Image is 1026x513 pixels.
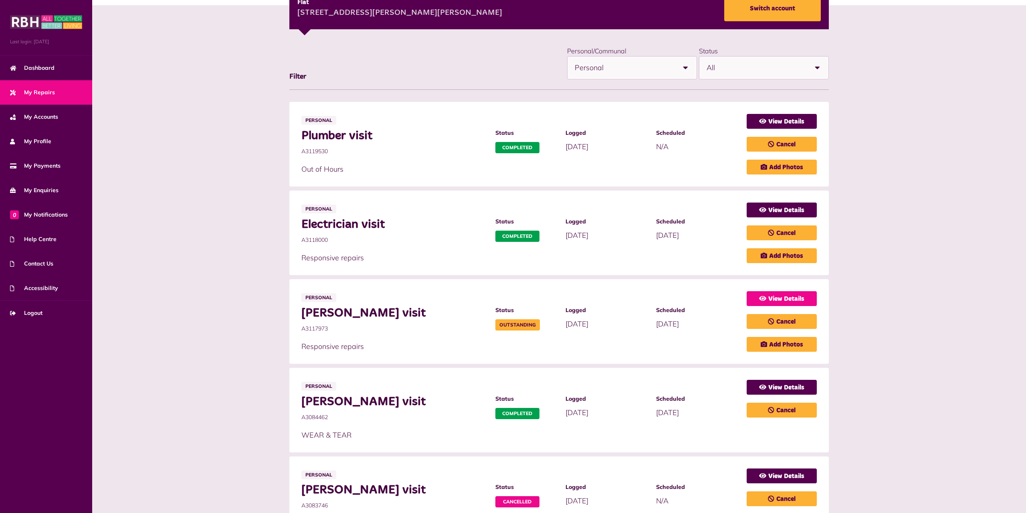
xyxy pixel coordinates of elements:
[10,186,59,195] span: My Enquiries
[747,160,817,174] a: Add Photos
[656,231,679,240] span: [DATE]
[566,217,648,226] span: Logged
[747,314,817,329] a: Cancel
[566,395,648,403] span: Logged
[297,7,502,19] div: [STREET_ADDRESS][PERSON_NAME][PERSON_NAME]
[301,382,336,391] span: Personal
[566,408,588,417] span: [DATE]
[575,57,674,79] span: Personal
[10,113,58,121] span: My Accounts
[656,319,679,328] span: [DATE]
[10,260,53,268] span: Contact Us
[495,483,557,491] span: Status
[747,380,817,395] a: View Details
[656,142,669,151] span: N/A
[495,319,540,331] span: Outstanding
[301,470,336,479] span: Personal
[301,483,487,497] span: [PERSON_NAME] visit
[301,252,739,263] p: Responsive repairs
[747,248,817,263] a: Add Photos
[747,403,817,418] a: Cancel
[656,496,669,505] span: N/A
[289,73,306,80] span: Filter
[10,137,51,146] span: My Profile
[301,236,487,244] span: A3118000
[495,217,557,226] span: Status
[301,293,336,302] span: Personal
[747,114,817,129] a: View Details
[301,147,487,156] span: A3119530
[566,142,588,151] span: [DATE]
[495,306,557,314] span: Status
[301,129,487,143] span: Plumber visit
[747,203,817,217] a: View Details
[656,395,739,403] span: Scheduled
[707,57,806,79] span: All
[10,14,82,30] img: MyRBH
[495,129,557,137] span: Status
[301,324,487,333] span: A3117973
[495,231,539,242] span: Completed
[10,38,82,45] span: Last login: [DATE]
[10,235,57,243] span: Help Centre
[301,217,487,232] span: Electrician visit
[747,291,817,306] a: View Details
[495,395,557,403] span: Status
[566,306,648,314] span: Logged
[301,430,739,440] p: WEAR & TEAR
[10,211,68,219] span: My Notifications
[495,408,539,419] span: Completed
[747,337,817,352] a: Add Photos
[10,64,55,72] span: Dashboard
[301,306,487,320] span: [PERSON_NAME] visit
[656,483,739,491] span: Scheduled
[656,408,679,417] span: [DATE]
[566,319,588,328] span: [DATE]
[301,501,487,510] span: A3083746
[566,496,588,505] span: [DATE]
[747,491,817,506] a: Cancel
[10,162,61,170] span: My Payments
[301,164,739,174] p: Out of Hours
[301,413,487,422] span: A3084462
[656,306,739,314] span: Scheduled
[301,341,739,352] p: Responsive repairs
[495,496,539,507] span: Cancelled
[301,395,487,409] span: [PERSON_NAME] visit
[10,309,42,317] span: Logout
[699,47,718,55] label: Status
[747,137,817,152] a: Cancel
[301,205,336,213] span: Personal
[747,468,817,483] a: View Details
[10,284,58,292] span: Accessibility
[10,88,55,97] span: My Repairs
[656,129,739,137] span: Scheduled
[10,210,19,219] span: 0
[747,225,817,240] a: Cancel
[566,231,588,240] span: [DATE]
[656,217,739,226] span: Scheduled
[301,116,336,125] span: Personal
[566,129,648,137] span: Logged
[495,142,539,153] span: Completed
[567,47,626,55] label: Personal/Communal
[566,483,648,491] span: Logged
